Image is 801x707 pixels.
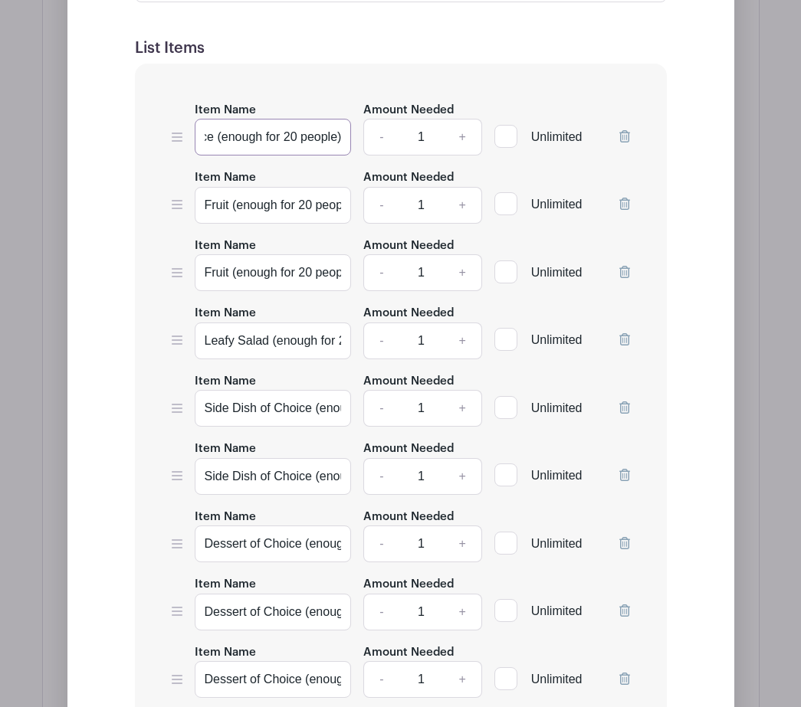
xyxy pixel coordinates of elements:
span: Unlimited [531,604,583,617]
input: e.g. Snacks or Check-in Attendees [195,187,352,224]
a: + [443,187,481,224]
label: Item Name [195,373,256,391]
input: e.g. Snacks or Check-in Attendees [195,322,352,359]
label: Amount Needed [363,373,454,391]
a: + [443,525,481,562]
label: Amount Needed [363,169,454,187]
span: Unlimited [531,198,583,211]
label: Item Name [195,102,256,119]
label: Item Name [195,576,256,594]
label: Amount Needed [363,102,454,119]
label: Amount Needed [363,305,454,322]
a: - [363,594,399,630]
input: e.g. Snacks or Check-in Attendees [195,254,352,291]
input: e.g. Snacks or Check-in Attendees [195,594,352,630]
span: Unlimited [531,673,583,686]
a: + [443,594,481,630]
span: Unlimited [531,333,583,346]
label: Amount Needed [363,440,454,458]
span: Unlimited [531,401,583,414]
a: - [363,322,399,359]
span: Unlimited [531,266,583,279]
a: - [363,119,399,155]
a: + [443,390,481,427]
a: + [443,119,481,155]
input: e.g. Snacks or Check-in Attendees [195,458,352,495]
a: + [443,254,481,291]
input: e.g. Snacks or Check-in Attendees [195,525,352,562]
label: Item Name [195,644,256,662]
a: - [363,525,399,562]
span: Unlimited [531,537,583,550]
span: Unlimited [531,130,583,143]
a: + [443,322,481,359]
a: - [363,458,399,495]
input: e.g. Snacks or Check-in Attendees [195,119,352,155]
input: e.g. Snacks or Check-in Attendees [195,390,352,427]
label: Item Name [195,169,256,187]
a: - [363,187,399,224]
a: + [443,661,481,698]
label: Amount Needed [363,644,454,662]
a: + [443,458,481,495]
label: Item Name [195,237,256,255]
label: Amount Needed [363,237,454,255]
a: - [363,661,399,698]
a: - [363,254,399,291]
input: e.g. Snacks or Check-in Attendees [195,661,352,698]
h5: List Items [135,39,667,57]
label: Item Name [195,509,256,526]
label: Item Name [195,305,256,322]
label: Amount Needed [363,509,454,526]
span: Unlimited [531,469,583,482]
label: Amount Needed [363,576,454,594]
a: - [363,390,399,427]
label: Item Name [195,440,256,458]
